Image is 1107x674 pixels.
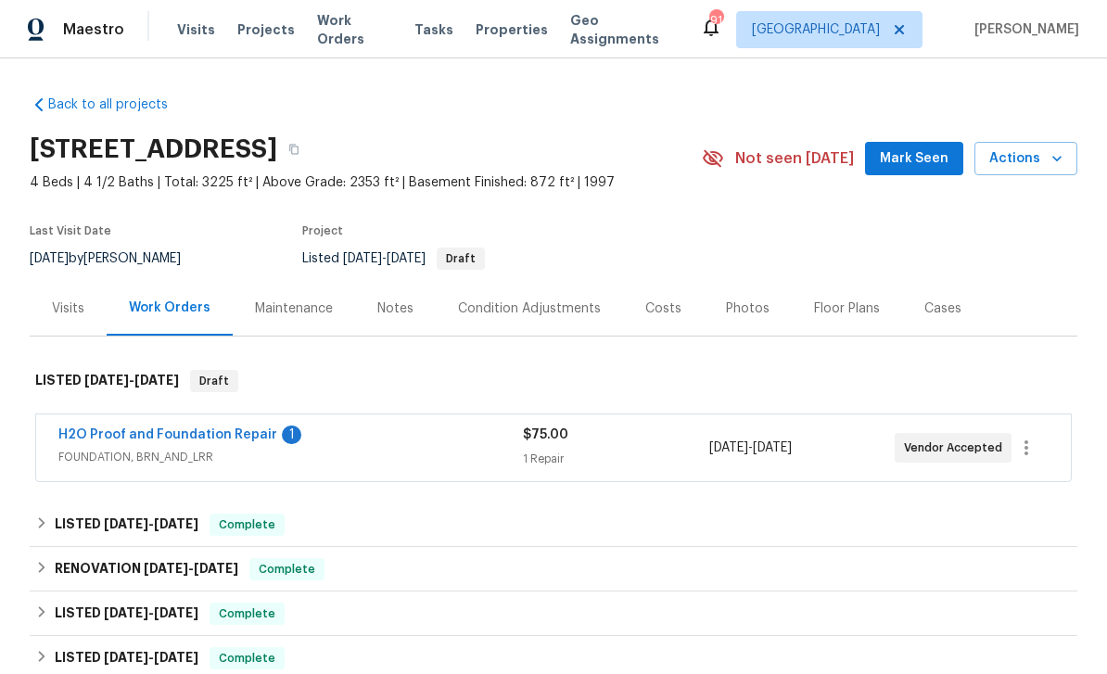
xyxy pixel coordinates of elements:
[570,11,678,48] span: Geo Assignments
[129,299,210,317] div: Work Orders
[377,299,414,318] div: Notes
[134,374,179,387] span: [DATE]
[343,252,382,265] span: [DATE]
[55,603,198,625] h6: LISTED
[709,439,792,457] span: -
[211,604,283,623] span: Complete
[30,140,277,159] h2: [STREET_ADDRESS]
[865,142,963,176] button: Mark Seen
[302,225,343,236] span: Project
[974,142,1077,176] button: Actions
[30,591,1077,636] div: LISTED [DATE]-[DATE]Complete
[753,441,792,454] span: [DATE]
[414,23,453,36] span: Tasks
[523,450,708,468] div: 1 Repair
[154,606,198,619] span: [DATE]
[211,649,283,668] span: Complete
[104,651,198,664] span: -
[104,517,148,530] span: [DATE]
[476,20,548,39] span: Properties
[317,11,392,48] span: Work Orders
[84,374,179,387] span: -
[302,252,485,265] span: Listed
[30,351,1077,411] div: LISTED [DATE]-[DATE]Draft
[735,149,854,168] span: Not seen [DATE]
[709,441,748,454] span: [DATE]
[387,252,426,265] span: [DATE]
[104,651,148,664] span: [DATE]
[194,562,238,575] span: [DATE]
[192,372,236,390] span: Draft
[30,248,203,270] div: by [PERSON_NAME]
[30,173,702,192] span: 4 Beds | 4 1/2 Baths | Total: 3225 ft² | Above Grade: 2353 ft² | Basement Finished: 872 ft² | 1997
[709,11,722,30] div: 91
[30,95,208,114] a: Back to all projects
[55,514,198,536] h6: LISTED
[104,517,198,530] span: -
[880,147,948,171] span: Mark Seen
[211,515,283,534] span: Complete
[30,252,69,265] span: [DATE]
[52,299,84,318] div: Visits
[924,299,961,318] div: Cases
[177,20,215,39] span: Visits
[30,502,1077,547] div: LISTED [DATE]-[DATE]Complete
[752,20,880,39] span: [GEOGRAPHIC_DATA]
[144,562,188,575] span: [DATE]
[251,560,323,579] span: Complete
[814,299,880,318] div: Floor Plans
[154,517,198,530] span: [DATE]
[58,428,277,441] a: H2O Proof and Foundation Repair
[55,647,198,669] h6: LISTED
[30,547,1077,591] div: RENOVATION [DATE]-[DATE]Complete
[144,562,238,575] span: -
[523,428,568,441] span: $75.00
[35,370,179,392] h6: LISTED
[645,299,681,318] div: Costs
[255,299,333,318] div: Maintenance
[237,20,295,39] span: Projects
[343,252,426,265] span: -
[55,558,238,580] h6: RENOVATION
[63,20,124,39] span: Maestro
[967,20,1079,39] span: [PERSON_NAME]
[282,426,301,444] div: 1
[30,225,111,236] span: Last Visit Date
[458,299,601,318] div: Condition Adjustments
[84,374,129,387] span: [DATE]
[154,651,198,664] span: [DATE]
[277,133,311,166] button: Copy Address
[989,147,1062,171] span: Actions
[58,448,523,466] span: FOUNDATION, BRN_AND_LRR
[726,299,770,318] div: Photos
[439,253,483,264] span: Draft
[104,606,198,619] span: -
[104,606,148,619] span: [DATE]
[904,439,1010,457] span: Vendor Accepted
